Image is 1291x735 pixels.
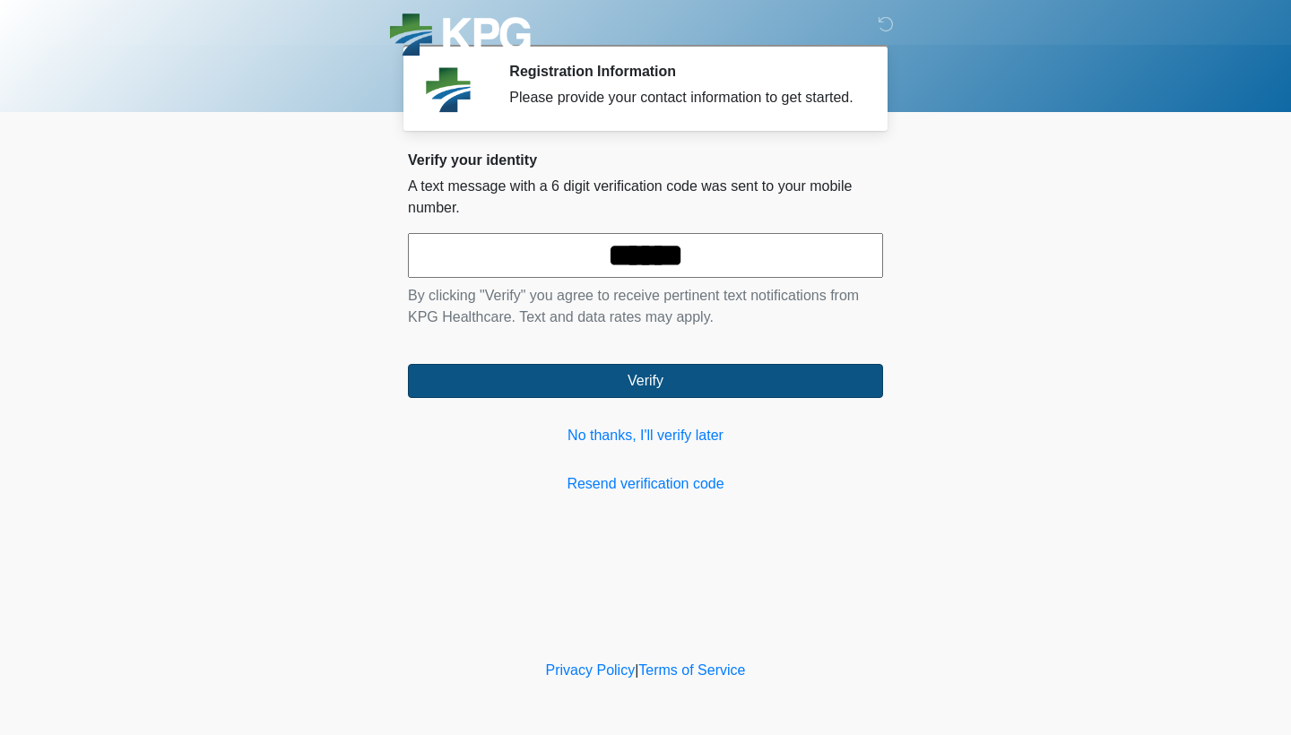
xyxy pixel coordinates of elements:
[638,662,745,678] a: Terms of Service
[408,176,883,219] p: A text message with a 6 digit verification code was sent to your mobile number.
[408,285,883,328] p: By clicking "Verify" you agree to receive pertinent text notifications from KPG Healthcare. Text ...
[421,63,475,117] img: Agent Avatar
[408,473,883,495] a: Resend verification code
[546,662,636,678] a: Privacy Policy
[509,87,856,108] div: Please provide your contact information to get started.
[390,13,531,61] img: KPG Healthcare Logo
[408,364,883,398] button: Verify
[635,662,638,678] a: |
[408,151,883,169] h2: Verify your identity
[408,425,883,446] a: No thanks, I'll verify later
